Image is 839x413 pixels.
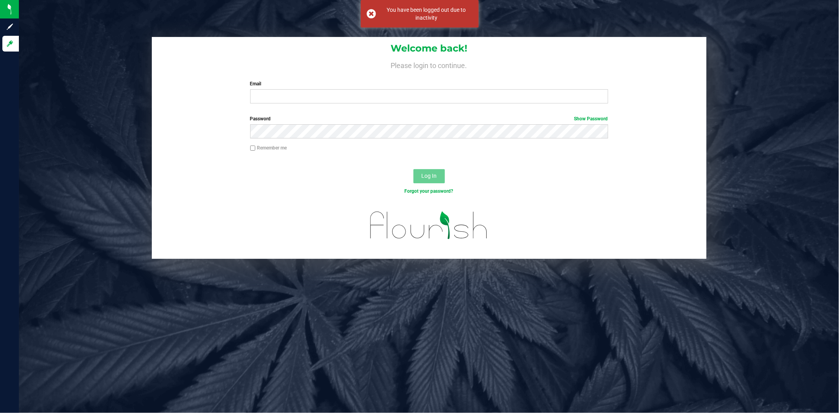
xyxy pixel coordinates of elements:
input: Remember me [250,146,256,151]
label: Email [250,80,608,87]
div: You have been logged out due to inactivity [380,6,473,22]
a: Forgot your password? [405,188,454,194]
h4: Please login to continue. [152,60,706,69]
img: flourish_logo.svg [360,203,498,247]
h1: Welcome back! [152,43,706,53]
span: Password [250,116,271,122]
inline-svg: Log in [6,40,14,48]
a: Show Password [574,116,608,122]
button: Log In [413,169,445,183]
inline-svg: Sign up [6,23,14,31]
span: Log In [421,173,437,179]
label: Remember me [250,144,287,151]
